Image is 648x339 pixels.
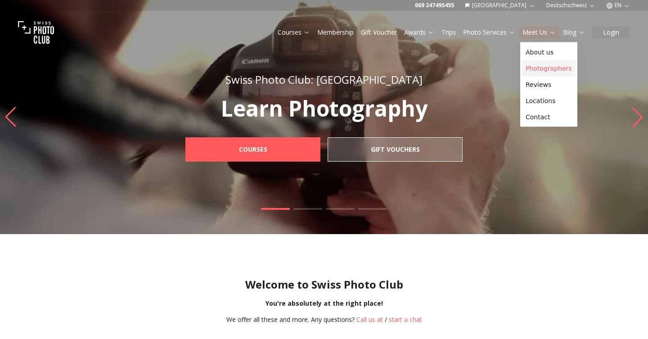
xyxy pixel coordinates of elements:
[522,60,576,77] a: Photographers
[438,26,459,39] button: Trips
[522,93,576,109] a: Locations
[563,28,585,37] a: Blog
[522,44,576,60] a: About us
[328,137,463,162] a: Gift Vouchers
[166,98,482,119] p: Learn Photography
[371,145,420,154] b: Gift Vouchers
[559,26,589,39] button: Blog
[226,315,422,324] div: /
[274,26,314,39] button: Courses
[166,72,482,87] div: Swiss Photo Club: [GEOGRAPHIC_DATA]
[226,315,355,324] span: We offer all these and more. Any questions?
[7,277,641,292] h1: Welcome to Swiss Photo Club
[441,28,456,37] a: Trips
[18,14,54,50] img: Swiss photo club
[389,315,422,324] button: start a chat
[239,145,267,154] b: Courses
[278,28,310,37] a: Courses
[592,26,630,39] button: Login
[522,28,556,37] a: Meet Us
[400,26,438,39] button: Awards
[185,137,320,162] a: Courses
[356,315,383,324] a: Call us at
[522,109,576,125] a: Contact
[404,28,434,37] a: Awards
[459,26,519,39] button: Photo Services
[357,26,400,39] button: Gift Voucher
[7,299,641,308] div: You're absolutely at the right place!
[415,2,454,9] a: 069 247495455
[463,28,515,37] a: Photo Services
[314,26,357,39] button: Membership
[361,28,397,37] a: Gift Voucher
[317,28,354,37] a: Membership
[519,26,559,39] button: Meet Us
[522,77,576,93] a: Reviews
